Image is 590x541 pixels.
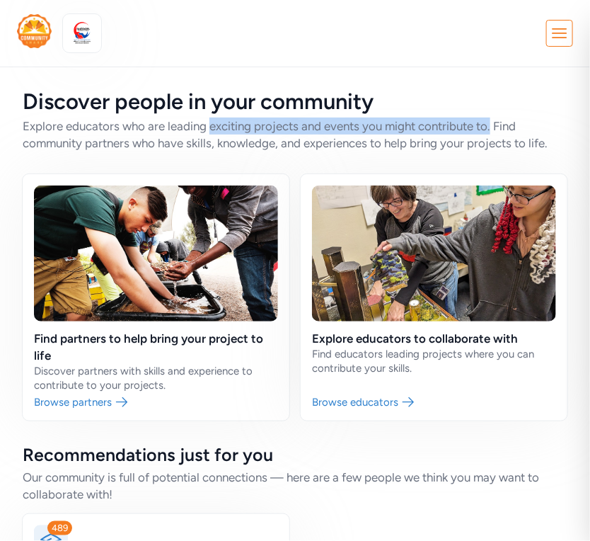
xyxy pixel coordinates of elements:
img: logo [17,14,52,48]
div: Our community is full of potential connections — here are a few people we think you may want to c... [23,469,567,503]
div: Discover people in your community [23,89,567,115]
div: Recommendations just for you [23,443,567,466]
div: Explore educators who are leading exciting projects and events you might contribute to. Find comm... [23,118,567,152]
div: 489 [47,521,72,535]
img: logo [66,18,98,49]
